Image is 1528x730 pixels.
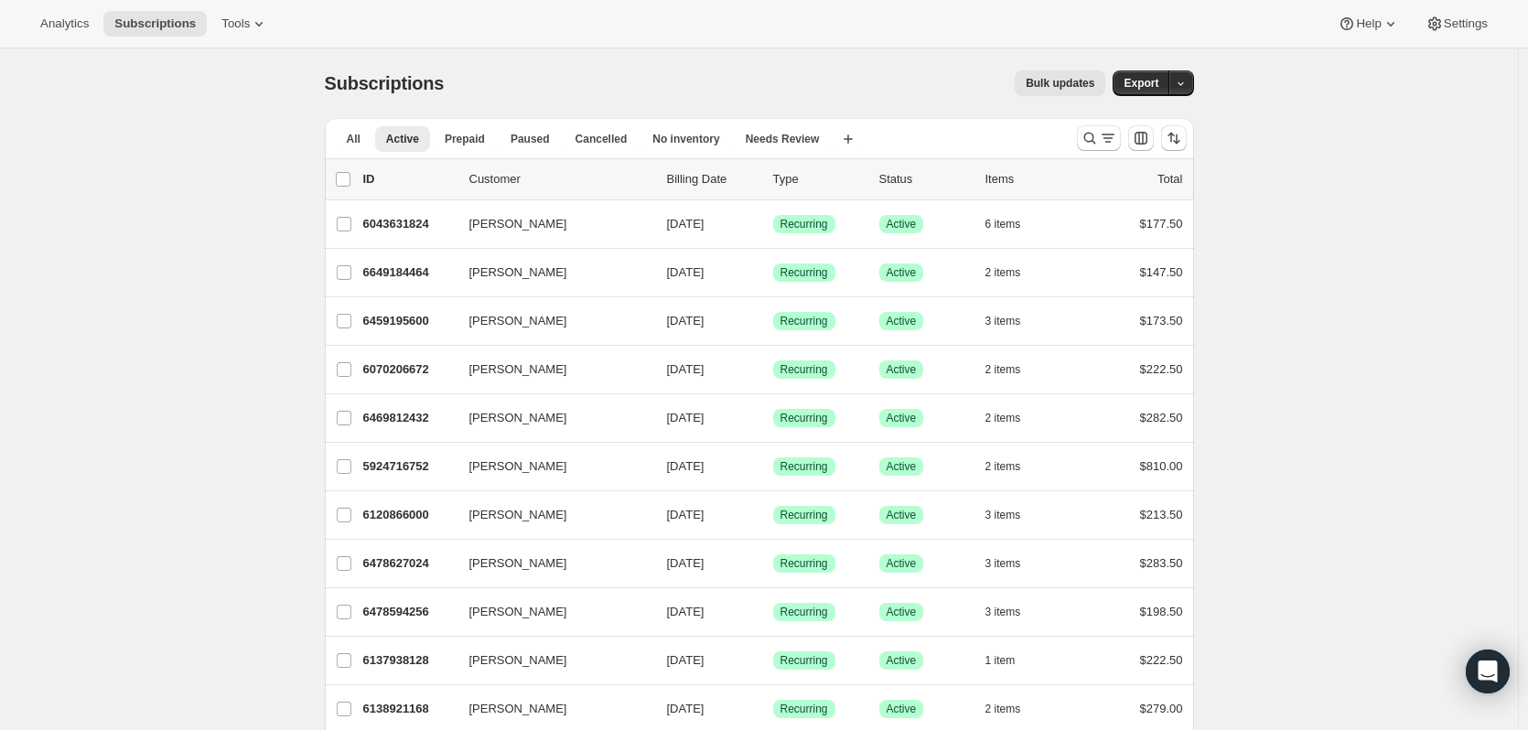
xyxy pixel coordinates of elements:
[985,362,1021,377] span: 2 items
[985,702,1021,716] span: 2 items
[780,217,828,231] span: Recurring
[1077,125,1121,151] button: Search and filter results
[985,605,1021,619] span: 3 items
[667,605,705,618] span: [DATE]
[985,696,1041,722] button: 2 items
[40,16,89,31] span: Analytics
[887,702,917,716] span: Active
[667,556,705,570] span: [DATE]
[469,409,567,427] span: [PERSON_NAME]
[1128,125,1154,151] button: Customize table column order and visibility
[667,702,705,715] span: [DATE]
[469,603,567,621] span: [PERSON_NAME]
[985,357,1041,382] button: 2 items
[667,362,705,376] span: [DATE]
[458,452,641,481] button: [PERSON_NAME]
[1140,508,1183,521] span: $213.50
[469,360,567,379] span: [PERSON_NAME]
[985,308,1041,334] button: 3 items
[985,260,1041,285] button: 2 items
[29,11,100,37] button: Analytics
[363,502,1183,528] div: 6120866000[PERSON_NAME][DATE]SuccessRecurringSuccessActive3 items$213.50
[458,306,641,336] button: [PERSON_NAME]
[1140,605,1183,618] span: $198.50
[363,454,1183,479] div: 5924716752[PERSON_NAME][DATE]SuccessRecurringSuccessActive2 items$810.00
[985,265,1021,280] span: 2 items
[363,308,1183,334] div: 6459195600[PERSON_NAME][DATE]SuccessRecurringSuccessActive3 items$173.50
[1026,76,1094,91] span: Bulk updates
[667,459,705,473] span: [DATE]
[780,362,828,377] span: Recurring
[667,653,705,667] span: [DATE]
[746,132,820,146] span: Needs Review
[985,211,1041,237] button: 6 items
[879,170,971,188] p: Status
[887,314,917,328] span: Active
[887,556,917,571] span: Active
[887,217,917,231] span: Active
[1140,653,1183,667] span: $222.50
[1140,265,1183,279] span: $147.50
[1444,16,1488,31] span: Settings
[985,170,1077,188] div: Items
[887,265,917,280] span: Active
[887,508,917,522] span: Active
[887,605,917,619] span: Active
[1124,76,1158,91] span: Export
[1161,125,1187,151] button: Sort the results
[347,132,360,146] span: All
[667,170,759,188] p: Billing Date
[363,599,1183,625] div: 6478594256[PERSON_NAME][DATE]SuccessRecurringSuccessActive3 items$198.50
[985,217,1021,231] span: 6 items
[1015,70,1105,96] button: Bulk updates
[363,554,455,573] p: 6478627024
[458,500,641,530] button: [PERSON_NAME]
[985,502,1041,528] button: 3 items
[458,355,641,384] button: [PERSON_NAME]
[469,651,567,670] span: [PERSON_NAME]
[780,459,828,474] span: Recurring
[887,362,917,377] span: Active
[887,411,917,425] span: Active
[469,215,567,233] span: [PERSON_NAME]
[985,454,1041,479] button: 2 items
[458,258,641,287] button: [PERSON_NAME]
[985,314,1021,328] span: 3 items
[363,211,1183,237] div: 6043631824[PERSON_NAME][DATE]SuccessRecurringSuccessActive6 items$177.50
[652,132,719,146] span: No inventory
[985,556,1021,571] span: 3 items
[363,551,1183,576] div: 6478627024[PERSON_NAME][DATE]SuccessRecurringSuccessActive3 items$283.50
[985,599,1041,625] button: 3 items
[103,11,207,37] button: Subscriptions
[445,132,485,146] span: Prepaid
[1140,556,1183,570] span: $283.50
[780,314,828,328] span: Recurring
[325,73,445,93] span: Subscriptions
[363,405,1183,431] div: 6469812432[PERSON_NAME][DATE]SuccessRecurringSuccessActive2 items$282.50
[985,648,1036,673] button: 1 item
[363,457,455,476] p: 5924716752
[780,605,828,619] span: Recurring
[667,411,705,424] span: [DATE]
[469,700,567,718] span: [PERSON_NAME]
[458,549,641,578] button: [PERSON_NAME]
[363,360,455,379] p: 6070206672
[363,312,455,330] p: 6459195600
[1140,217,1183,231] span: $177.50
[1140,459,1183,473] span: $810.00
[780,653,828,668] span: Recurring
[834,126,863,152] button: Create new view
[469,506,567,524] span: [PERSON_NAME]
[1140,411,1183,424] span: $282.50
[363,603,455,621] p: 6478594256
[1113,70,1169,96] button: Export
[363,357,1183,382] div: 6070206672[PERSON_NAME][DATE]SuccessRecurringSuccessActive2 items$222.50
[114,16,196,31] span: Subscriptions
[363,651,455,670] p: 6137938128
[1140,314,1183,327] span: $173.50
[1327,11,1410,37] button: Help
[363,170,1183,188] div: IDCustomerBilling DateTypeStatusItemsTotal
[1415,11,1499,37] button: Settings
[210,11,279,37] button: Tools
[363,506,455,524] p: 6120866000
